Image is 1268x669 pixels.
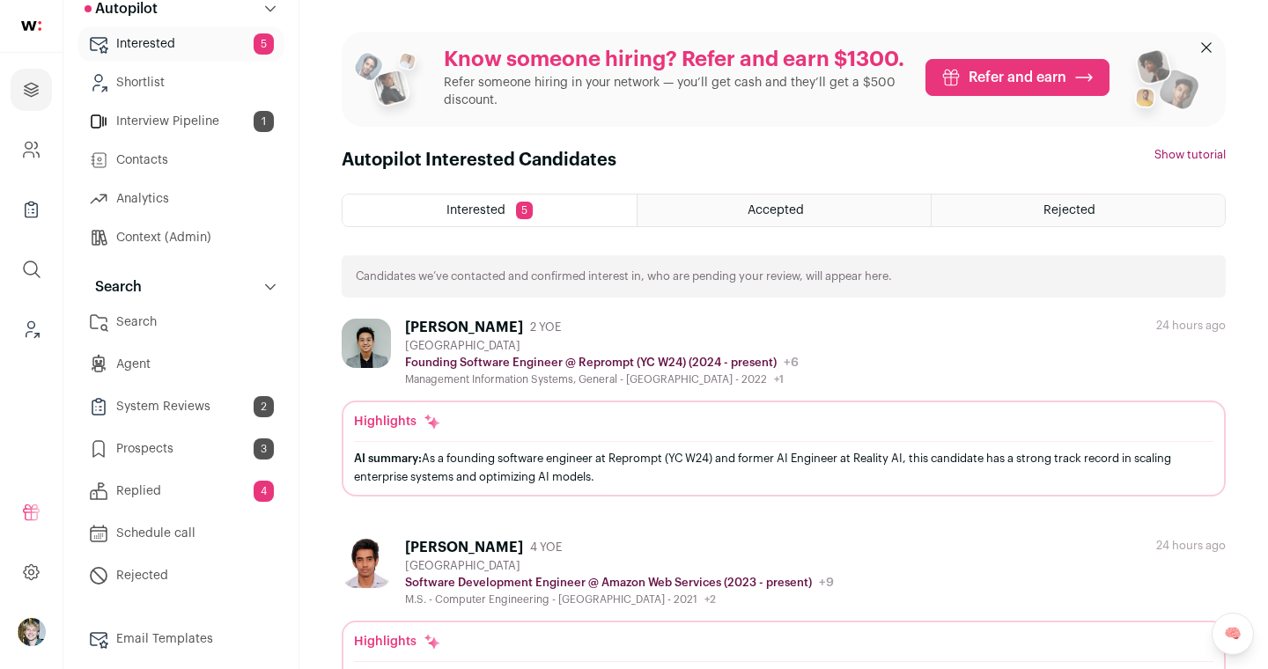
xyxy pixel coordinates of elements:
[444,74,911,109] p: Refer someone hiring in your network — you’ll get cash and they’ll get a $500 discount.
[342,539,391,588] img: 6a68f8f7ccade80f4231b9eddf72ad2fa948e030d303dba467607df3961b3b14.jpg
[254,33,274,55] span: 5
[77,305,284,340] a: Search
[11,188,52,231] a: Company Lists
[11,69,52,111] a: Projects
[405,592,834,607] div: M.S. - Computer Engineering - [GEOGRAPHIC_DATA] - 2021
[254,396,274,417] span: 2
[774,374,784,385] span: +1
[444,46,911,74] p: Know someone hiring? Refer and earn $1300.
[18,618,46,646] button: Open dropdown
[77,26,284,62] a: Interested5
[405,576,812,590] p: Software Development Engineer @ Amazon Web Services (2023 - present)
[354,413,441,430] div: Highlights
[254,481,274,502] span: 4
[405,539,523,556] div: [PERSON_NAME]
[77,269,284,305] button: Search
[342,148,616,173] h1: Autopilot Interested Candidates
[405,319,523,336] div: [PERSON_NAME]
[1043,204,1095,217] span: Rejected
[254,111,274,132] span: 1
[1212,613,1254,655] a: 🧠
[77,220,284,255] a: Context (Admin)
[1156,539,1226,553] div: 24 hours ago
[530,540,562,555] span: 4 YOE
[77,389,284,424] a: System Reviews2
[342,319,391,368] img: f675a4074c54f06cc4c15f0fbedf740f51f4c2ba63ea79709c9442cf82363a13
[925,59,1109,96] a: Refer and earn
[932,195,1225,226] a: Rejected
[21,21,41,31] img: wellfound-shorthand-0d5821cbd27db2630d0214b213865d53afaa358527fdda9d0ea32b1df1b89c2c.svg
[356,269,892,283] p: Candidates we’ve contacted and confirmed interest in, who are pending your review, will appear here.
[704,594,716,605] span: +2
[405,356,777,370] p: Founding Software Engineer @ Reprompt (YC W24) (2024 - present)
[638,195,931,226] a: Accepted
[77,347,284,382] a: Agent
[405,339,799,353] div: [GEOGRAPHIC_DATA]
[784,357,799,369] span: +6
[18,618,46,646] img: 6494470-medium_jpg
[405,559,834,573] div: [GEOGRAPHIC_DATA]
[77,65,284,100] a: Shortlist
[342,319,1226,496] a: [PERSON_NAME] 2 YOE [GEOGRAPHIC_DATA] Founding Software Engineer @ Reprompt (YC W24) (2024 - pres...
[530,320,561,334] span: 2 YOE
[516,202,533,219] span: 5
[1156,319,1226,333] div: 24 hours ago
[254,438,274,459] span: 3
[354,449,1213,486] div: As a founding software engineer at Reprompt (YC W24) and former AI Engineer at Reality AI, this c...
[405,372,799,386] div: Management Information Systems, General - [GEOGRAPHIC_DATA] - 2022
[446,204,505,217] span: Interested
[352,46,430,123] img: referral_people_group_1-3817b86375c0e7f77b15e9e1740954ef64e1f78137dd7e9f4ff27367cb2cd09a.png
[77,431,284,467] a: Prospects3
[77,181,284,217] a: Analytics
[11,129,52,171] a: Company and ATS Settings
[1154,148,1226,162] button: Show tutorial
[354,452,422,464] span: AI summary:
[77,143,284,178] a: Contacts
[85,276,142,298] p: Search
[354,633,441,651] div: Highlights
[77,516,284,551] a: Schedule call
[819,577,834,589] span: +9
[77,474,284,509] a: Replied4
[77,104,284,139] a: Interview Pipeline1
[11,308,52,350] a: Leads (Backoffice)
[77,558,284,593] a: Rejected
[77,621,284,657] a: Email Templates
[748,204,804,217] span: Accepted
[1124,42,1201,127] img: referral_people_group_2-7c1ec42c15280f3369c0665c33c00ed472fd7f6af9dd0ec46c364f9a93ccf9a4.png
